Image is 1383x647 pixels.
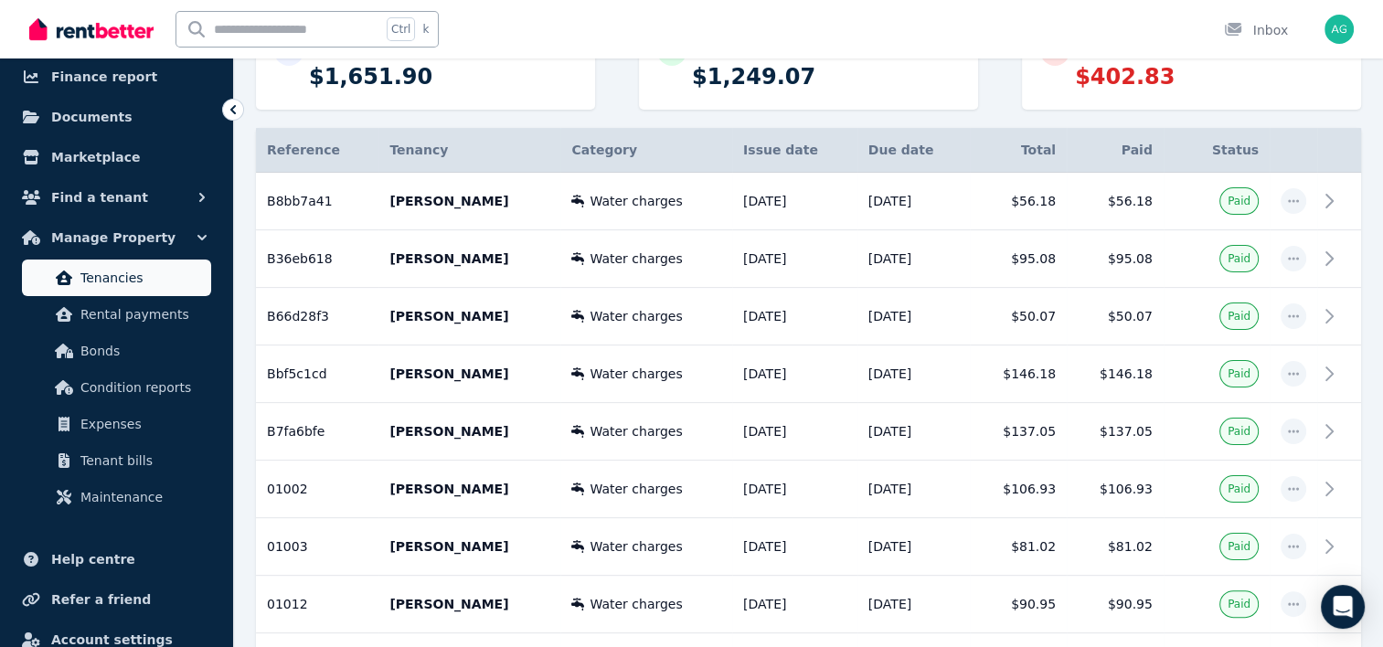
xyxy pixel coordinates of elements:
[857,576,970,633] td: [DATE]
[267,309,329,323] span: B66d28f3
[51,186,148,208] span: Find a tenant
[387,17,415,41] span: Ctrl
[970,403,1067,461] td: $137.05
[857,461,970,518] td: [DATE]
[15,219,218,256] button: Manage Property
[389,249,549,268] p: [PERSON_NAME]
[1075,62,1343,91] p: $402.83
[970,128,1067,173] th: Total
[970,518,1067,576] td: $81.02
[970,461,1067,518] td: $106.93
[970,345,1067,403] td: $146.18
[1228,251,1250,266] span: Paid
[1067,576,1164,633] td: $90.95
[1164,128,1270,173] th: Status
[560,128,732,173] th: Category
[267,251,333,266] span: B36eb618
[80,267,204,289] span: Tenancies
[857,288,970,345] td: [DATE]
[51,589,151,610] span: Refer a friend
[80,450,204,472] span: Tenant bills
[590,595,682,613] span: Water charges
[590,365,682,383] span: Water charges
[590,249,682,268] span: Water charges
[1067,345,1164,403] td: $146.18
[1067,128,1164,173] th: Paid
[15,179,218,216] button: Find a tenant
[51,548,135,570] span: Help centre
[389,192,549,210] p: [PERSON_NAME]
[22,296,211,333] a: Rental payments
[970,230,1067,288] td: $95.08
[51,66,157,88] span: Finance report
[1228,539,1250,554] span: Paid
[590,307,682,325] span: Water charges
[309,62,577,91] p: $1,651.90
[51,106,133,128] span: Documents
[22,442,211,479] a: Tenant bills
[80,413,204,435] span: Expenses
[267,424,324,439] span: B7fa6bfe
[389,537,549,556] p: [PERSON_NAME]
[732,461,857,518] td: [DATE]
[80,486,204,508] span: Maintenance
[80,303,204,325] span: Rental payments
[51,146,140,168] span: Marketplace
[857,128,970,173] th: Due date
[732,403,857,461] td: [DATE]
[857,230,970,288] td: [DATE]
[267,143,340,157] span: Reference
[389,307,549,325] p: [PERSON_NAME]
[15,139,218,175] a: Marketplace
[732,576,857,633] td: [DATE]
[732,230,857,288] td: [DATE]
[590,480,682,498] span: Water charges
[857,173,970,230] td: [DATE]
[970,576,1067,633] td: $90.95
[389,480,549,498] p: [PERSON_NAME]
[1067,461,1164,518] td: $106.93
[80,340,204,362] span: Bonds
[15,58,218,95] a: Finance report
[590,422,682,440] span: Water charges
[970,288,1067,345] td: $50.07
[1228,194,1250,208] span: Paid
[51,227,176,249] span: Manage Property
[1224,21,1288,39] div: Inbox
[389,365,549,383] p: [PERSON_NAME]
[1228,424,1250,439] span: Paid
[732,128,857,173] th: Issue date
[378,128,560,173] th: Tenancy
[857,518,970,576] td: [DATE]
[732,518,857,576] td: [DATE]
[590,537,682,556] span: Water charges
[389,595,549,613] p: [PERSON_NAME]
[22,479,211,515] a: Maintenance
[1067,173,1164,230] td: $56.18
[80,377,204,398] span: Condition reports
[1228,482,1250,496] span: Paid
[15,581,218,618] a: Refer a friend
[1321,585,1365,629] div: Open Intercom Messenger
[15,99,218,135] a: Documents
[22,260,211,296] a: Tenancies
[15,541,218,578] a: Help centre
[970,173,1067,230] td: $56.18
[267,194,333,208] span: B8bb7a41
[22,406,211,442] a: Expenses
[389,422,549,440] p: [PERSON_NAME]
[1228,366,1250,381] span: Paid
[732,345,857,403] td: [DATE]
[1228,597,1250,611] span: Paid
[1067,288,1164,345] td: $50.07
[267,366,327,381] span: Bbf5c1cd
[29,16,154,43] img: RentBetter
[267,597,308,611] span: 01012
[422,22,429,37] span: k
[590,192,682,210] span: Water charges
[1228,309,1250,323] span: Paid
[22,333,211,369] a: Bonds
[1324,15,1354,44] img: Andre Gini
[22,369,211,406] a: Condition reports
[267,539,308,554] span: 01003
